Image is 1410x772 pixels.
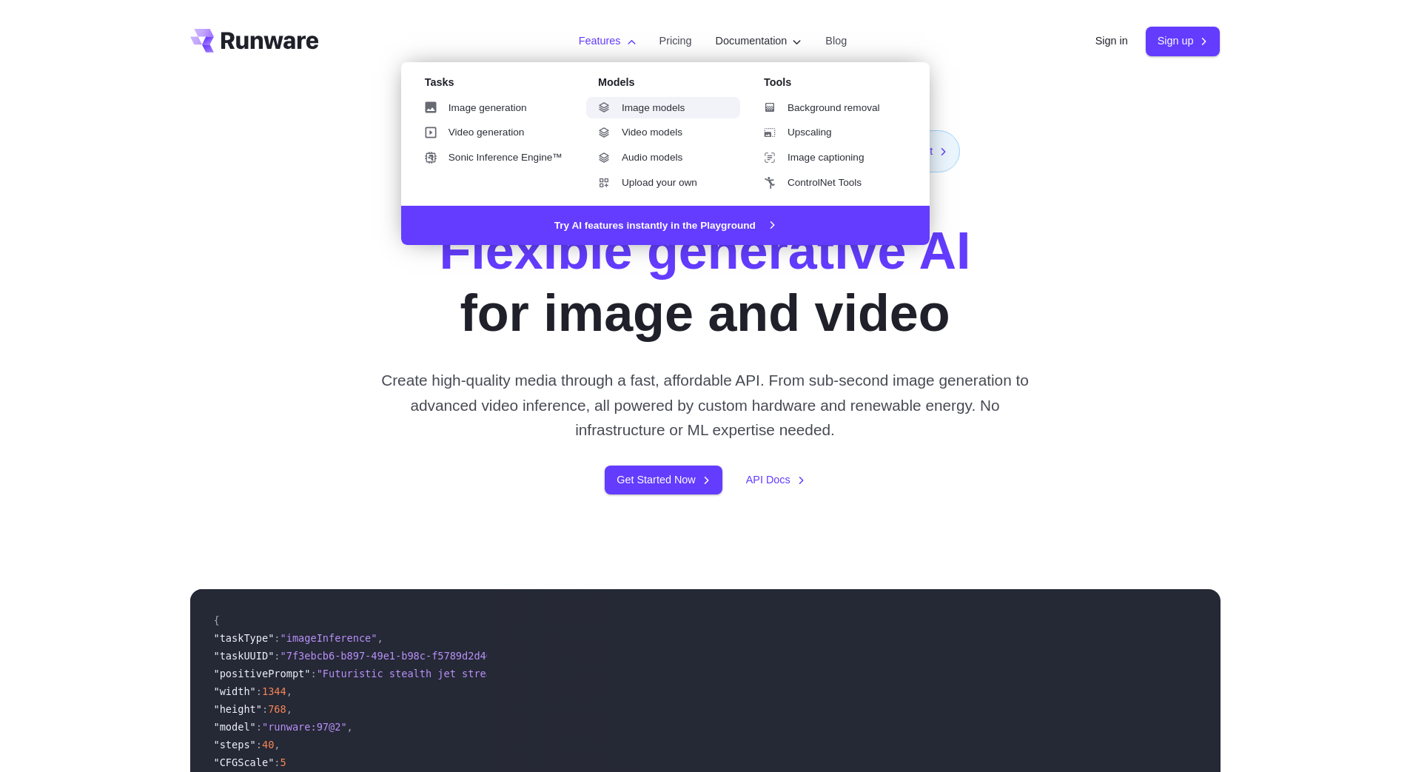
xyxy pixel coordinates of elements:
[274,650,280,662] span: :
[425,74,574,97] div: Tasks
[1095,33,1128,50] a: Sign in
[286,685,292,697] span: ,
[752,147,906,169] a: Image captioning
[716,33,802,50] label: Documentation
[256,739,262,751] span: :
[262,739,274,751] span: 40
[752,172,906,194] a: ControlNet Tools
[214,650,275,662] span: "taskUUID"
[377,632,383,644] span: ,
[401,206,930,246] a: Try AI features instantly in the Playground
[268,703,286,715] span: 768
[190,29,319,53] a: Go to /
[262,721,347,733] span: "runware:97@2"
[256,721,262,733] span: :
[317,668,868,679] span: "Futuristic stealth jet streaking through a neon-lit cityscape with glowing purple exhaust"
[274,739,280,751] span: ,
[375,368,1035,442] p: Create high-quality media through a fast, affordable API. From sub-second image generation to adv...
[586,97,740,119] a: Image models
[214,685,256,697] span: "width"
[752,121,906,144] a: Upscaling
[286,703,292,715] span: ,
[281,756,286,768] span: 5
[262,703,268,715] span: :
[347,721,353,733] span: ,
[413,97,574,119] a: Image generation
[752,97,906,119] a: Background removal
[281,632,377,644] span: "imageInference"
[598,74,740,97] div: Models
[310,668,316,679] span: :
[214,703,262,715] span: "height"
[281,650,511,662] span: "7f3ebcb6-b897-49e1-b98c-f5789d2d40d7"
[214,756,275,768] span: "CFGScale"
[439,220,970,344] h1: for image and video
[214,614,220,626] span: {
[605,466,722,494] a: Get Started Now
[764,74,906,97] div: Tools
[214,721,256,733] span: "model"
[413,147,574,169] a: Sonic Inference Engine™
[825,33,847,50] a: Blog
[439,222,970,280] strong: Flexible generative AI
[586,147,740,169] a: Audio models
[214,668,311,679] span: "positivePrompt"
[579,33,636,50] label: Features
[274,632,280,644] span: :
[659,33,692,50] a: Pricing
[413,121,574,144] a: Video generation
[586,172,740,194] a: Upload your own
[1146,27,1221,56] a: Sign up
[256,685,262,697] span: :
[214,739,256,751] span: "steps"
[262,685,286,697] span: 1344
[586,121,740,144] a: Video models
[274,756,280,768] span: :
[746,471,805,489] a: API Docs
[214,632,275,644] span: "taskType"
